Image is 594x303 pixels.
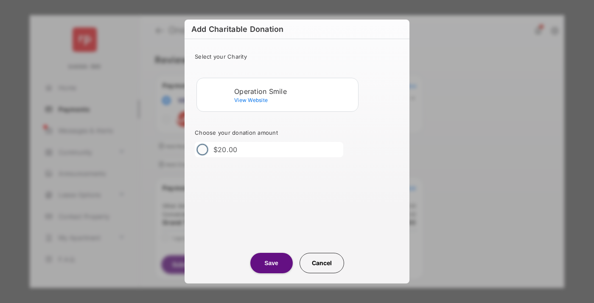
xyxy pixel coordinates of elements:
span: Select your Charity [195,53,247,60]
button: Cancel [300,253,344,273]
span: View Website [234,97,268,103]
label: $20.00 [213,145,238,154]
span: Choose your donation amount [195,129,278,136]
div: Operation Smile [234,88,355,95]
button: Save [250,253,293,273]
h6: Add Charitable Donation [185,20,409,39]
